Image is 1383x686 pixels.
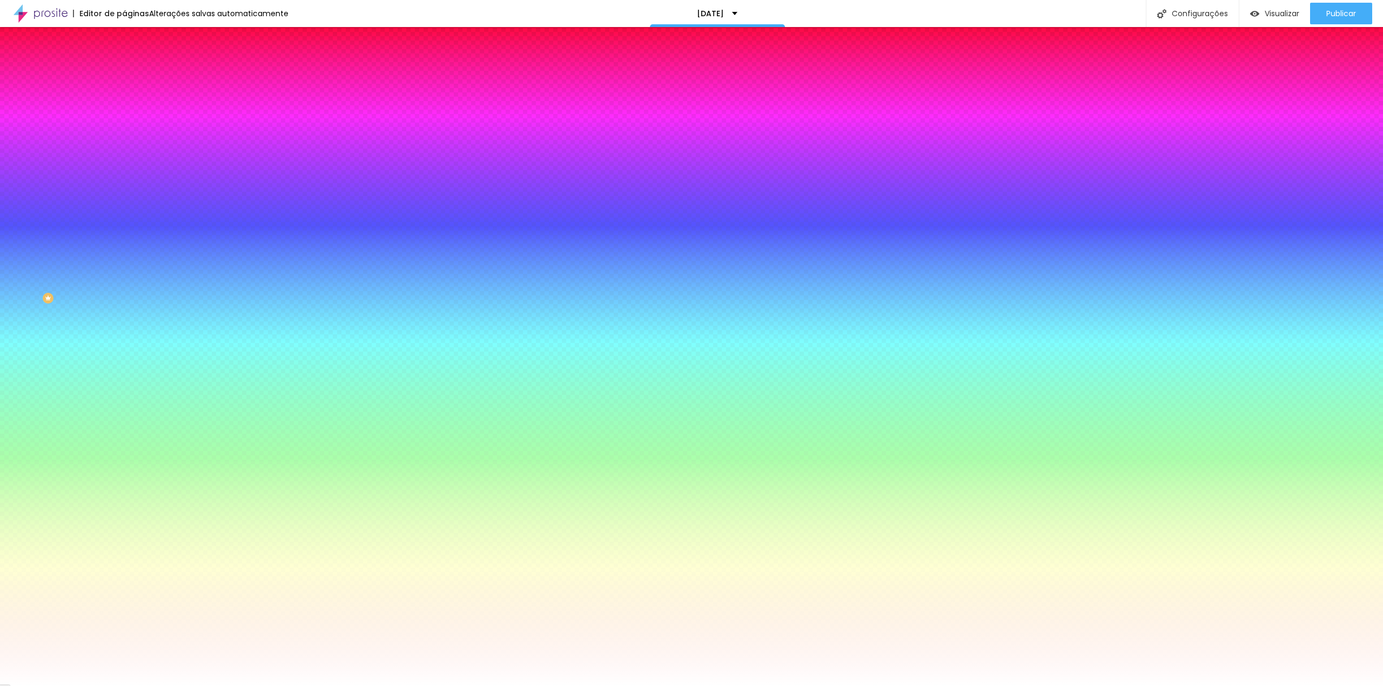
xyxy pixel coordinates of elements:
div: Alterações salvas automaticamente [149,10,288,17]
button: Publicar [1310,3,1372,24]
button: Visualizar [1239,3,1310,24]
img: view-1.svg [1250,9,1259,18]
div: Editor de páginas [73,10,149,17]
span: Publicar [1326,9,1356,18]
p: [DATE] [697,10,724,17]
span: Visualizar [1265,9,1299,18]
img: Icone [1157,9,1166,18]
